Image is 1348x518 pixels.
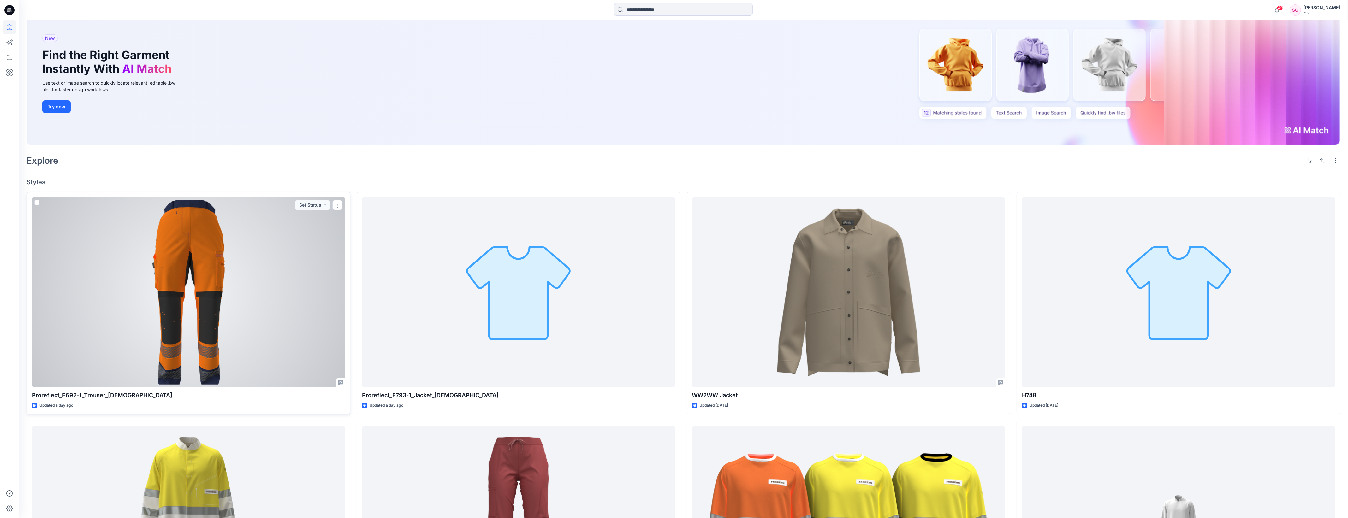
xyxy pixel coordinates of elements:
[362,391,675,400] p: Proreflect_F793-1_Jacket_[DEMOGRAPHIC_DATA]
[42,79,184,93] div: Use text or image search to quickly locate relevant, editable .bw files for faster design workflows.
[42,48,175,75] h1: Find the Right Garment Instantly With
[1022,391,1335,400] p: H748
[45,34,55,42] span: New
[39,402,73,409] p: Updated a day ago
[32,197,345,387] a: Proreflect_F692-1_Trouser_Ladies
[27,156,58,166] h2: Explore
[32,391,345,400] p: Proreflect_F692-1_Trouser_[DEMOGRAPHIC_DATA]
[1290,4,1301,16] div: SC
[700,402,728,409] p: Updated [DATE]
[1303,4,1340,11] div: [PERSON_NAME]
[692,197,1005,387] a: WW2WW Jacket
[27,178,1340,186] h4: Styles
[692,391,1005,400] p: WW2WW Jacket
[1277,5,1284,10] span: 49
[122,62,172,76] span: AI Match
[1030,402,1058,409] p: Updated [DATE]
[1303,11,1340,16] div: Elis
[362,197,675,387] a: Proreflect_F793-1_Jacket_Ladies
[42,100,71,113] button: Try now
[1022,197,1335,387] a: H748
[370,402,403,409] p: Updated a day ago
